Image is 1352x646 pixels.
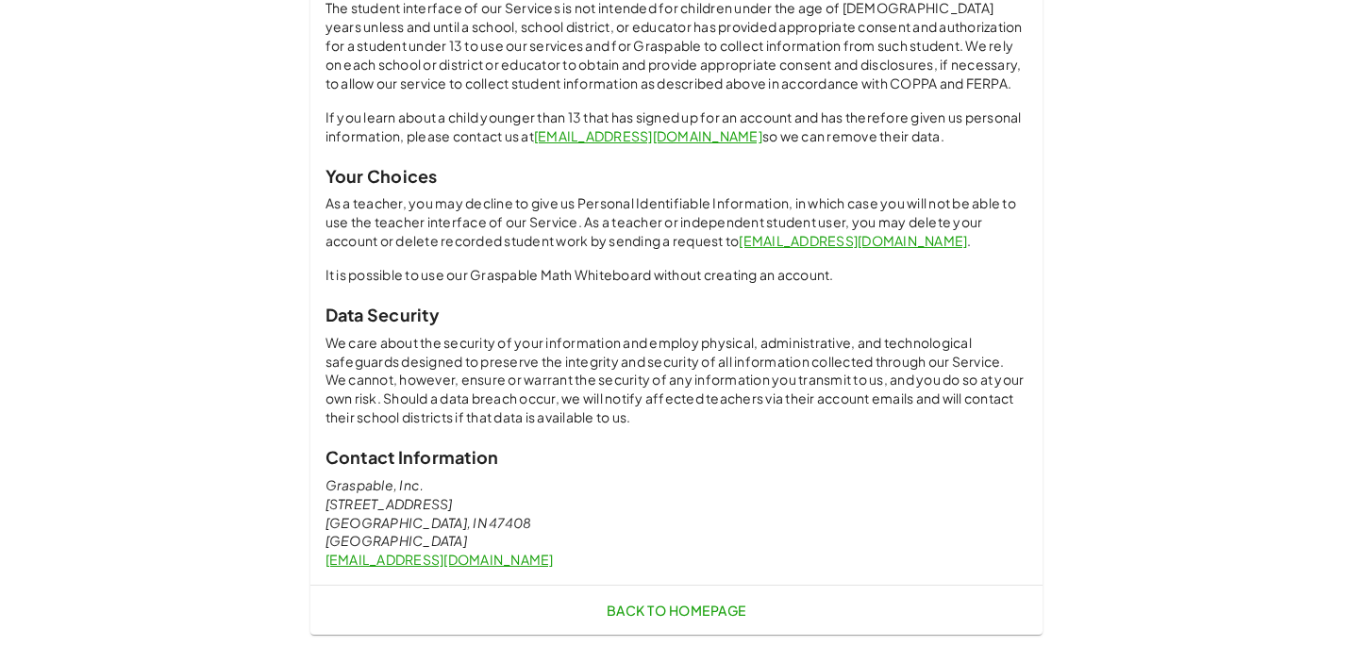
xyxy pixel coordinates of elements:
[739,232,967,249] a: [EMAIL_ADDRESS][DOMAIN_NAME]
[325,194,1027,251] p: As a teacher, you may decline to give us Personal Identifiable Information, in which case you wil...
[325,476,1027,552] address: Graspable, Inc. [STREET_ADDRESS] [GEOGRAPHIC_DATA], IN 47408 [GEOGRAPHIC_DATA]
[598,593,753,627] a: Back to Homepage
[325,446,1027,468] h3: Contact Information
[325,334,1027,428] p: We care about the security of your information and employ physical, administrative, and technolog...
[325,266,1027,285] p: It is possible to use our Graspable Math Whiteboard without creating an account.
[606,602,745,619] span: Back to Homepage
[325,551,554,568] a: [EMAIL_ADDRESS][DOMAIN_NAME]
[325,165,1027,187] h3: Your Choices
[325,304,1027,325] h3: Data Security
[325,108,1027,146] p: If you learn about a child younger than 13 that has signed up for an account and has therefore gi...
[534,127,762,144] a: [EMAIL_ADDRESS][DOMAIN_NAME]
